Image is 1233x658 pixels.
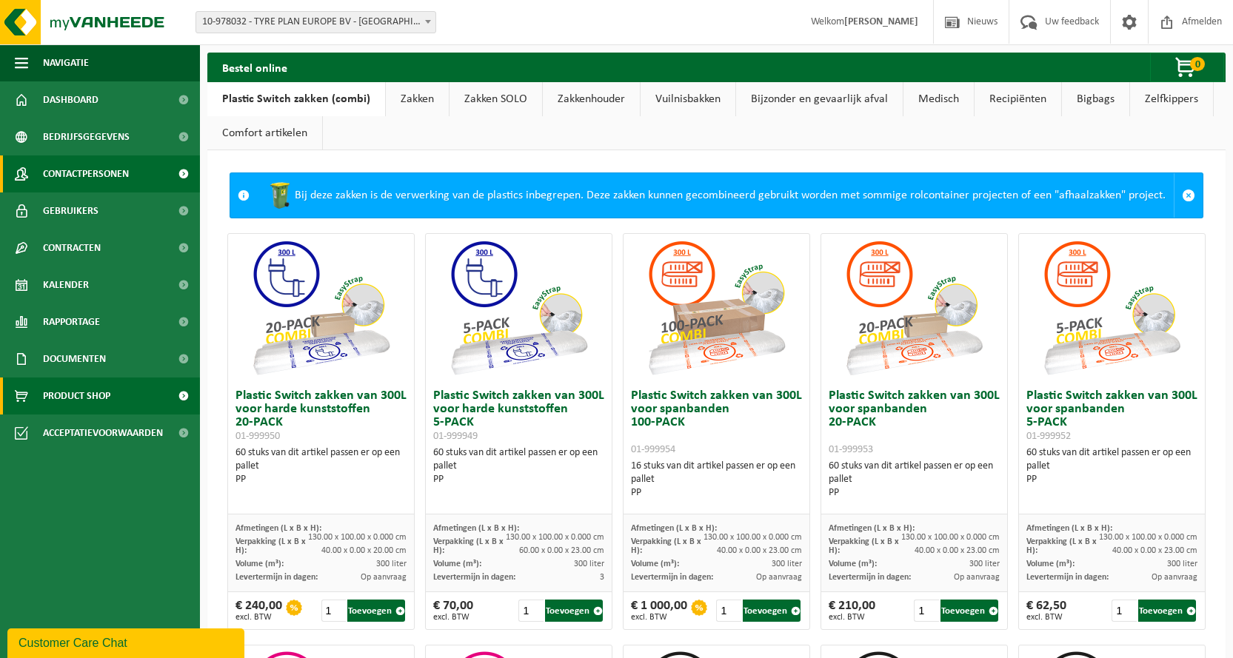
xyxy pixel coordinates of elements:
span: 300 liter [772,560,802,568]
h2: Bestel online [207,53,302,81]
div: Bij deze zakken is de verwerking van de plastics inbegrepen. Deze zakken kunnen gecombineerd gebr... [257,173,1174,218]
span: 01-999949 [433,431,478,442]
span: 40.00 x 0.00 x 23.00 cm [717,546,802,555]
span: excl. BTW [433,613,473,622]
span: 300 liter [574,560,604,568]
span: Verpakking (L x B x H): [829,537,899,555]
span: Afmetingen (L x B x H): [1026,524,1112,533]
span: Levertermijn in dagen: [829,573,911,582]
button: Toevoegen [545,600,603,622]
span: Contactpersonen [43,155,129,192]
span: Volume (m³): [631,560,679,568]
span: 300 liter [376,560,407,568]
div: PP [631,486,803,500]
div: € 62,50 [1026,600,1066,622]
span: 130.00 x 100.00 x 0.000 cm [308,533,407,542]
span: Documenten [43,340,106,377]
span: Acceptatievoorwaarden [43,414,163,451]
span: Afmetingen (L x B x H): [235,524,321,533]
span: Op aanvraag [1152,573,1197,582]
span: 40.00 x 0.00 x 20.00 cm [321,546,407,555]
span: 01-999953 [829,444,873,455]
span: 3 [600,573,604,582]
span: 300 liter [969,560,1000,568]
span: Op aanvraag [361,573,407,582]
span: Verpakking (L x B x H): [235,537,306,555]
div: € 1 000,00 [631,600,687,622]
input: 1 [321,600,347,622]
div: 16 stuks van dit artikel passen er op een pallet [631,460,803,500]
span: Levertermijn in dagen: [1026,573,1109,582]
span: Afmetingen (L x B x H): [433,524,519,533]
div: PP [235,473,407,486]
span: 01-999952 [1026,431,1071,442]
a: Bigbags [1062,82,1129,116]
span: Volume (m³): [829,560,877,568]
span: excl. BTW [235,613,282,622]
span: Bedrijfsgegevens [43,118,130,155]
div: 60 stuks van dit artikel passen er op een pallet [433,446,605,486]
span: 01-999954 [631,444,675,455]
span: Levertermijn in dagen: [433,573,515,582]
span: Volume (m³): [433,560,481,568]
a: Sluit melding [1174,173,1203,218]
span: 10-978032 - TYRE PLAN EUROPE BV - KALMTHOUT [196,12,435,33]
span: Afmetingen (L x B x H): [631,524,717,533]
span: 60.00 x 0.00 x 23.00 cm [519,546,604,555]
a: Comfort artikelen [207,116,322,150]
span: Product Shop [43,377,110,414]
h3: Plastic Switch zakken van 300L voor spanbanden 20-PACK [829,389,1000,456]
button: Toevoegen [347,600,405,622]
span: Dashboard [43,81,98,118]
span: 01-999950 [235,431,280,442]
h3: Plastic Switch zakken van 300L voor spanbanden 5-PACK [1026,389,1198,443]
button: 0 [1150,53,1224,82]
input: 1 [518,600,544,622]
div: PP [1026,473,1198,486]
span: Afmetingen (L x B x H): [829,524,915,533]
span: Contracten [43,229,101,266]
span: Verpakking (L x B x H): [631,537,701,555]
div: € 210,00 [829,600,875,622]
span: Levertermijn in dagen: [235,573,318,582]
span: 130.00 x 100.00 x 0.000 cm [1099,533,1197,542]
h3: Plastic Switch zakken van 300L voor spanbanden 100-PACK [631,389,803,456]
div: 60 stuks van dit artikel passen er op een pallet [829,460,1000,500]
span: excl. BTW [829,613,875,622]
span: Volume (m³): [235,560,284,568]
img: 01-999950 [247,234,395,382]
a: Zakken [386,82,449,116]
div: 60 stuks van dit artikel passen er op een pallet [1026,446,1198,486]
span: 300 liter [1167,560,1197,568]
a: Zakken SOLO [450,82,542,116]
div: 60 stuks van dit artikel passen er op een pallet [235,446,407,486]
span: 10-978032 - TYRE PLAN EUROPE BV - KALMTHOUT [196,11,436,33]
input: 1 [1112,600,1137,622]
div: PP [433,473,605,486]
span: Kalender [43,266,89,303]
span: Op aanvraag [954,573,1000,582]
span: Navigatie [43,44,89,81]
span: 130.00 x 100.00 x 0.000 cm [704,533,802,542]
span: Verpakking (L x B x H): [1026,537,1097,555]
img: 01-999954 [642,234,790,382]
div: PP [829,486,1000,500]
span: Gebruikers [43,192,98,229]
span: 40.00 x 0.00 x 23.00 cm [915,546,1000,555]
div: € 70,00 [433,600,473,622]
a: Zelfkippers [1130,82,1213,116]
img: 01-999949 [444,234,592,382]
a: Zakkenhouder [543,82,640,116]
img: 01-999952 [1037,234,1186,382]
input: 1 [716,600,741,622]
a: Bijzonder en gevaarlijk afval [736,82,903,116]
span: Levertermijn in dagen: [631,573,713,582]
button: Toevoegen [1138,600,1196,622]
a: Plastic Switch zakken (combi) [207,82,385,116]
iframe: chat widget [7,625,247,658]
div: € 240,00 [235,600,282,622]
a: Vuilnisbakken [641,82,735,116]
span: 130.00 x 100.00 x 0.000 cm [901,533,1000,542]
a: Medisch [903,82,974,116]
